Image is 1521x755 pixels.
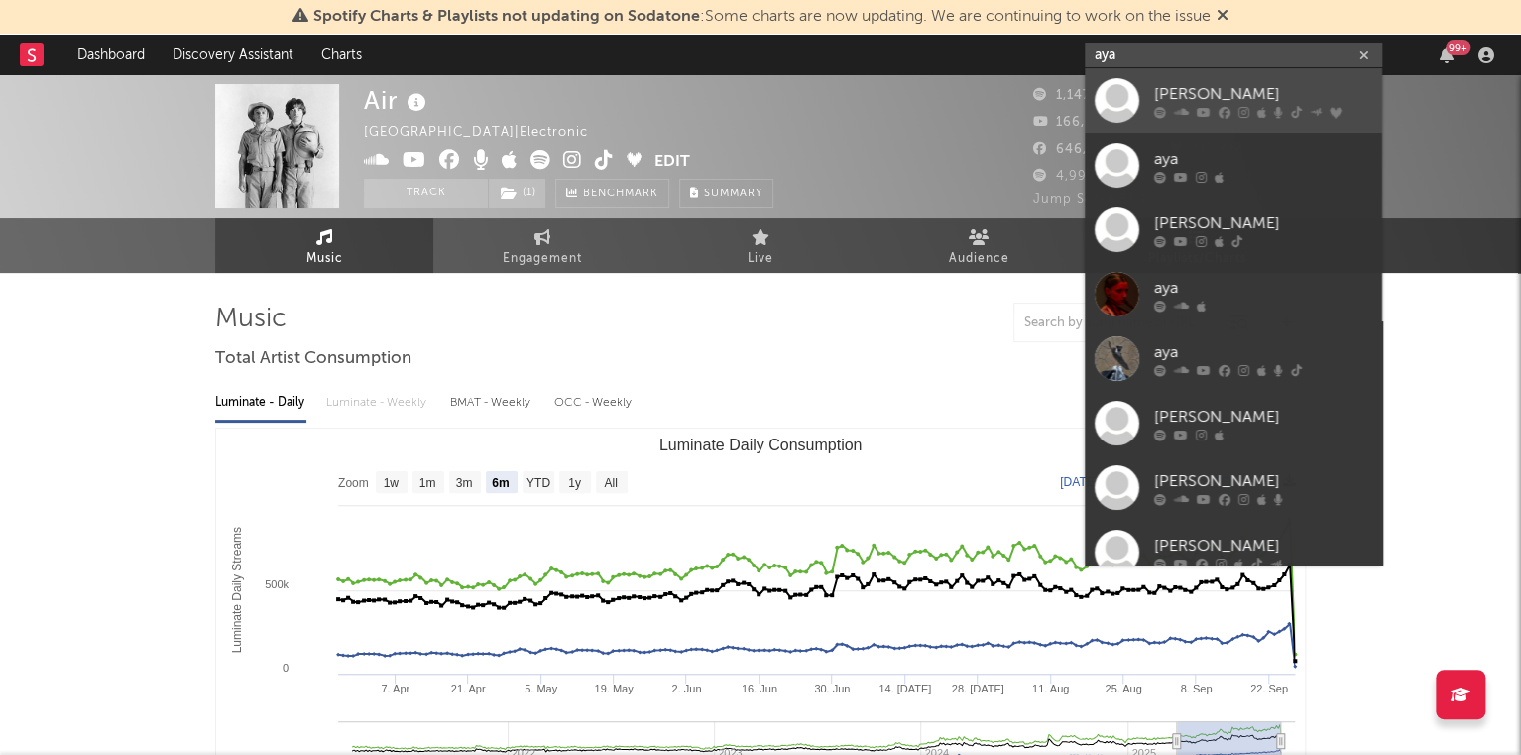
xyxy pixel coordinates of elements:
a: aya [1085,133,1382,197]
button: Track [364,179,488,208]
text: 5. May [525,683,558,694]
text: [DATE] [1060,475,1098,489]
button: Summary [679,179,773,208]
text: 1y [568,476,581,490]
text: 8. Sep [1180,683,1212,694]
text: 19. May [594,683,634,694]
text: 500k [265,578,289,590]
text: Luminate Daily Streams [230,527,244,653]
text: 2. Jun [671,683,701,694]
a: Discovery Assistant [159,35,307,74]
input: Search for artists [1085,43,1382,67]
text: 28. [DATE] [952,683,1004,694]
div: 99 + [1446,40,1470,55]
a: Music [215,218,433,273]
a: [PERSON_NAME] [1085,197,1382,262]
text: 14. [DATE] [878,683,931,694]
span: Benchmark [583,183,658,206]
a: Audience [870,218,1088,273]
span: Total Artist Consumption [215,347,411,371]
span: : Some charts are now updating. We are continuing to work on the issue [313,9,1211,25]
text: 11. Aug [1032,683,1069,694]
div: Luminate - Daily [215,386,306,420]
text: 6m [492,476,509,490]
div: BMAT - Weekly [450,386,534,420]
div: [GEOGRAPHIC_DATA] | Electronic [364,121,611,145]
a: aya [1085,262,1382,326]
div: aya [1154,340,1372,364]
text: YTD [526,476,550,490]
text: 30. Jun [814,683,850,694]
div: [PERSON_NAME] [1154,211,1372,235]
text: 16. Jun [742,683,777,694]
text: 25. Aug [1105,683,1141,694]
a: [PERSON_NAME] [1085,455,1382,520]
span: Audience [949,247,1009,271]
a: Engagement [433,218,651,273]
a: Live [651,218,870,273]
a: Dashboard [63,35,159,74]
a: [PERSON_NAME] [1085,520,1382,584]
span: 646,000 [1033,143,1113,156]
span: Engagement [503,247,582,271]
text: All [604,476,617,490]
text: 22. Sep [1250,683,1288,694]
div: aya [1154,147,1372,171]
div: Air [364,84,431,117]
div: [PERSON_NAME] [1154,469,1372,493]
span: Jump Score: 51.1 [1033,193,1146,206]
text: 7. Apr [381,683,409,694]
div: aya [1154,276,1372,300]
a: aya [1085,326,1382,391]
span: Dismiss [1217,9,1228,25]
text: 3m [456,476,473,490]
a: [PERSON_NAME] [1085,68,1382,133]
text: 0 [283,662,289,674]
button: 99+ [1440,47,1454,63]
a: Benchmark [555,179,669,208]
input: Search by song name or URL [1014,315,1224,331]
div: [PERSON_NAME] [1154,405,1372,429]
span: 166,000 [1033,116,1111,129]
button: (1) [489,179,545,208]
span: Summary [704,189,762,199]
a: Charts [307,35,376,74]
text: 1w [384,476,400,490]
span: Spotify Charts & Playlists not updating on Sodatone [313,9,700,25]
button: Edit [654,150,690,175]
text: Luminate Daily Consumption [659,437,863,453]
span: 4,999,465 Monthly Listeners [1033,170,1246,183]
text: Zoom [338,476,369,490]
div: [PERSON_NAME] [1154,82,1372,106]
text: 1m [419,476,436,490]
a: [PERSON_NAME] [1085,391,1382,455]
text: 21. Apr [451,683,486,694]
span: Music [306,247,343,271]
span: Live [748,247,773,271]
span: ( 1 ) [488,179,546,208]
div: [PERSON_NAME] [1154,534,1372,558]
div: OCC - Weekly [554,386,634,420]
span: 1,147,135 [1033,89,1117,102]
